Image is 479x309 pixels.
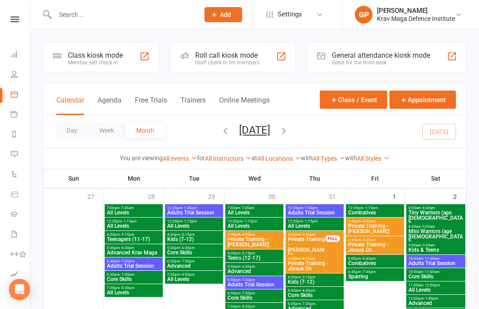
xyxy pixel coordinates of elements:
[278,4,302,24] span: Settings
[268,189,284,203] div: 30
[348,274,402,279] span: Sparring
[11,105,31,125] a: Payments
[405,169,466,188] th: Sat
[227,251,282,255] span: 4:30pm
[120,259,134,263] span: - 7:30pm
[329,189,345,203] div: 31
[227,255,282,261] span: Teens (12-17)
[106,219,161,223] span: 12:30pm
[106,250,161,255] span: Advanced Krav Maga
[180,233,195,237] span: - 5:15pm
[251,154,257,162] strong: at
[195,51,259,59] div: Roll call kiosk mode
[408,210,463,226] span: Tiny Warriors (age [DEMOGRAPHIC_DATA])
[287,261,342,271] span: Private Training - Jinsuk Oh
[287,237,326,269] span: Private Training - [PERSON_NAME], [PERSON_NAME]
[301,154,313,162] strong: with
[208,189,224,203] div: 29
[285,169,345,188] th: Thu
[408,206,463,210] span: 8:00am
[287,293,342,298] span: Core Skills
[421,206,435,210] span: - 8:30am
[125,123,165,139] button: Month
[348,238,402,242] span: 4:45pm
[180,259,195,263] span: - 7:30pm
[393,189,405,203] div: 1
[240,265,255,269] span: - 6:30pm
[227,206,282,210] span: 7:00am
[424,297,438,301] span: - 1:00pm
[408,225,463,229] span: 8:30am
[227,210,282,215] span: All Levels
[227,219,282,223] span: 12:30pm
[106,286,161,290] span: 7:30pm
[240,251,255,255] span: - 5:15pm
[120,246,134,250] span: - 6:30pm
[348,219,402,223] span: 3:45pm
[227,233,282,237] span: 3:30pm
[167,263,221,269] span: Advanced
[68,51,123,59] div: Class kiosk mode
[257,155,301,162] a: All Locations
[240,305,255,309] span: - 8:30pm
[408,287,463,293] span: All Levels
[287,210,342,215] span: Adults Trial Session
[120,273,134,277] span: - 7:30pm
[106,206,161,210] span: 7:00am
[287,302,342,306] span: 6:30pm
[240,206,254,210] span: - 7:45am
[11,185,31,205] a: Product Sales
[377,15,455,23] div: Krav Maga Defence Institute
[106,223,161,229] span: All Levels
[197,154,205,162] strong: for
[106,237,161,242] span: Teenagers (11-17)
[122,219,137,223] span: - 1:15pm
[355,6,373,24] div: GP
[167,273,221,277] span: 7:30pm
[301,289,315,293] span: - 6:30pm
[421,243,435,247] span: - 9:45am
[167,237,221,242] span: Kids (7-12)
[224,169,285,188] th: Wed
[357,155,389,162] a: All Styles
[408,274,463,279] span: Core Skills
[43,169,104,188] th: Sun
[408,261,463,266] span: Adults Trial Session
[348,261,402,266] span: Combatives
[182,219,197,223] span: - 1:15pm
[423,270,440,274] span: - 11:00am
[106,259,161,263] span: 6:30pm
[377,7,455,15] div: [PERSON_NAME]
[348,257,402,261] span: 6:00pm
[219,96,270,115] button: Online Meetings
[205,155,251,162] a: All Instructors
[227,278,282,282] span: 6:30pm
[98,96,122,115] button: Agenda
[348,210,402,215] span: Combatives
[408,301,463,306] span: Advanced
[135,96,167,115] button: Free Trials
[55,123,88,139] button: Day
[204,7,242,22] button: Add
[11,65,31,85] a: People
[332,51,430,59] div: General attendance kiosk mode
[52,8,193,21] input: Search...
[348,242,402,253] span: Private Training - Jinsuk Oh
[408,243,463,247] span: 9:00am
[88,123,125,139] button: Week
[363,206,378,210] span: - 1:15pm
[220,11,231,18] span: Add
[106,263,161,269] span: Adults Trial Session
[120,286,134,290] span: - 8:30pm
[106,290,161,295] span: All Levels
[56,96,84,115] button: Calendar
[181,96,206,115] button: Trainers
[453,189,466,203] div: 2
[287,223,342,229] span: All Levels
[408,270,463,274] span: 10:00am
[287,233,326,237] span: 3:00pm
[120,233,134,237] span: - 5:15pm
[240,291,255,295] span: - 7:30pm
[423,283,440,287] span: - 12:00pm
[326,235,340,242] div: FULL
